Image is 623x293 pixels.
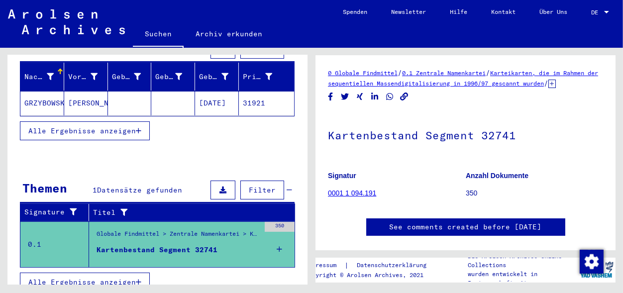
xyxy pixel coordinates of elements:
[24,207,81,217] div: Signature
[240,181,284,199] button: Filter
[8,9,125,34] img: Arolsen_neg.svg
[466,188,603,198] p: 350
[64,63,108,91] mat-header-cell: Vorname
[20,221,89,267] td: 0.1
[399,91,410,103] button: Copy link
[328,172,356,180] b: Signatur
[305,260,438,271] div: |
[112,72,141,82] div: Geburtsname
[28,278,136,287] span: Alle Ergebnisse anzeigen
[468,270,578,288] p: wurden entwickelt in Partnerschaft mit
[151,63,195,91] mat-header-cell: Geburt‏
[355,91,365,103] button: Share on Xing
[390,222,542,232] a: See comments created before [DATE]
[591,9,602,16] span: DE
[402,69,486,77] a: 0.1 Zentrale Namenkartei
[243,72,272,82] div: Prisoner #
[486,68,490,77] span: /
[98,186,183,195] span: Datensätze gefunden
[466,172,528,180] b: Anzahl Dokumente
[340,91,350,103] button: Share on Twitter
[22,179,67,197] div: Themen
[305,260,344,271] a: Impressum
[265,222,295,232] div: 350
[199,69,241,85] div: Geburtsdatum
[28,126,136,135] span: Alle Ergebnisse anzeigen
[195,91,239,115] mat-cell: [DATE]
[93,207,275,218] div: Titel
[112,69,154,85] div: Geburtsname
[305,271,438,280] p: Copyright © Arolsen Archives, 2021
[93,204,285,220] div: Titel
[108,63,152,91] mat-header-cell: Geburtsname
[195,63,239,91] mat-header-cell: Geburtsdatum
[385,91,395,103] button: Share on WhatsApp
[349,260,438,271] a: Datenschutzerklärung
[20,63,64,91] mat-header-cell: Nachname
[578,257,616,282] img: yv_logo.png
[325,91,336,103] button: Share on Facebook
[97,229,260,243] div: Globale Findmittel > Zentrale Namenkartei > Karteikarten, die im Rahmen der sequentiellen Massend...
[544,79,548,88] span: /
[243,69,285,85] div: Prisoner #
[328,112,603,156] h1: Kartenbestand Segment 32741
[328,189,376,197] a: 0001 1 094.191
[20,121,150,140] button: Alle Ergebnisse anzeigen
[97,245,217,255] div: Kartenbestand Segment 32741
[184,22,275,46] a: Archiv erkunden
[93,186,98,195] span: 1
[133,22,184,48] a: Suchen
[199,72,228,82] div: Geburtsdatum
[24,204,91,220] div: Signature
[398,68,402,77] span: /
[580,250,604,274] img: Zustimmung ändern
[239,91,294,115] mat-cell: 31921
[239,63,294,91] mat-header-cell: Prisoner #
[249,186,276,195] span: Filter
[68,72,98,82] div: Vorname
[24,72,54,82] div: Nachname
[468,252,578,270] p: Die Arolsen Archives Online-Collections
[24,69,66,85] div: Nachname
[64,91,108,115] mat-cell: [PERSON_NAME]
[68,69,110,85] div: Vorname
[370,91,380,103] button: Share on LinkedIn
[20,91,64,115] mat-cell: GRZYBOWSKI
[155,72,182,82] div: Geburt‏
[579,249,603,273] div: Zustimmung ändern
[155,69,195,85] div: Geburt‏
[328,69,398,77] a: 0 Globale Findmittel
[20,273,150,292] button: Alle Ergebnisse anzeigen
